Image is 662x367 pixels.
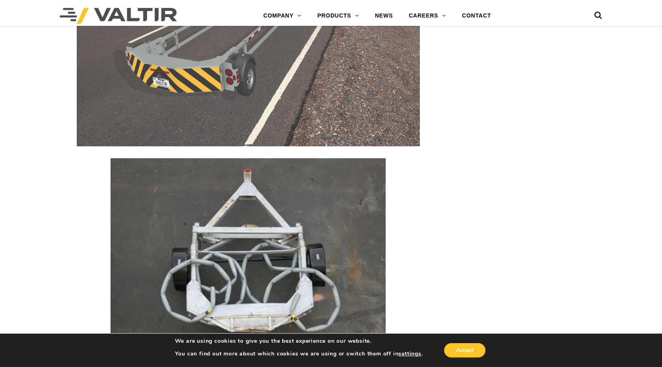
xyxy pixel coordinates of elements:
a: CAREERS [401,8,454,24]
button: Accept [444,343,485,357]
a: NEWS [367,8,401,24]
a: CONTACT [454,8,499,24]
a: PRODUCTS [309,8,367,24]
a: COMPANY [255,8,309,24]
button: settings [398,350,421,357]
p: You can find out more about which cookies we are using or switch them off in . [175,350,423,357]
img: Valtir [60,8,177,24]
p: We are using cookies to give you the best experience on our website. [175,338,423,345]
